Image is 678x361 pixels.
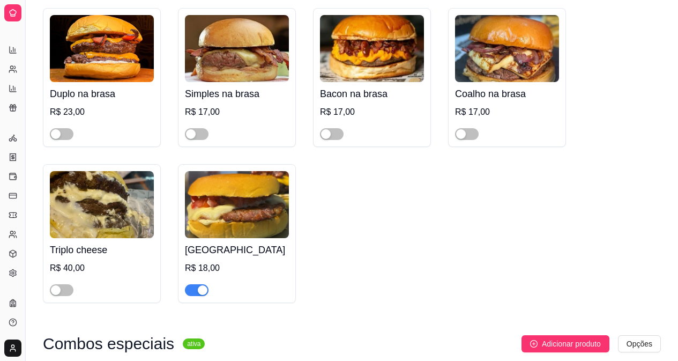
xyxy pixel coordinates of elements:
[183,338,205,349] sup: ativa
[185,86,289,101] h4: Simples na brasa
[185,262,289,275] div: R$ 18,00
[455,86,559,101] h4: Coalho na brasa
[521,335,609,352] button: Adicionar produto
[320,106,424,119] div: R$ 17,00
[50,171,154,238] img: product-image
[43,337,174,350] h3: Combos especiais
[320,86,424,101] h4: Bacon na brasa
[50,262,154,275] div: R$ 40,00
[50,106,154,119] div: R$ 23,00
[185,15,289,82] img: product-image
[50,86,154,101] h4: Duplo na brasa
[627,338,652,350] span: Opções
[50,15,154,82] img: product-image
[455,15,559,82] img: product-image
[530,340,538,348] span: plus-circle
[320,15,424,82] img: product-image
[50,242,154,257] h4: Triplo cheese
[185,171,289,238] img: product-image
[542,338,601,350] span: Adicionar produto
[185,242,289,257] h4: [GEOGRAPHIC_DATA]
[185,106,289,119] div: R$ 17,00
[455,106,559,119] div: R$ 17,00
[618,335,661,352] button: Opções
